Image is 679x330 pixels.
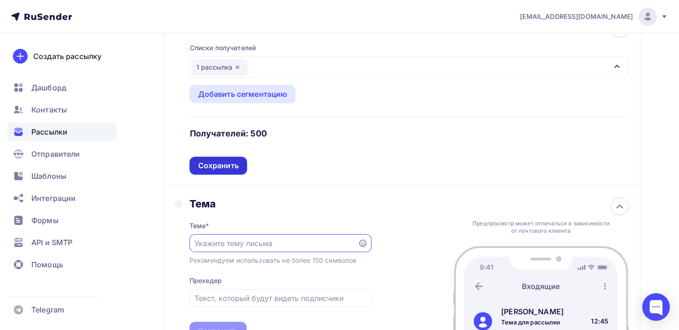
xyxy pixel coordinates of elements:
[31,104,67,115] span: Контакты
[189,221,209,230] div: Тема
[7,145,117,163] a: Отправители
[198,88,287,100] div: Добавить сегментацию
[7,78,117,97] a: Дашборд
[189,43,256,53] div: Списки получателей
[31,126,67,137] span: Рассылки
[31,148,80,159] span: Отправители
[189,197,372,210] div: Тема
[31,215,59,226] span: Формы
[31,304,64,315] span: Telegram
[501,306,568,317] div: [PERSON_NAME]
[31,82,66,93] span: Дашборд
[31,193,76,204] span: Интеграции
[470,220,612,235] div: Предпросмотр может отличаться в зависимости от почтового клиента
[189,56,629,78] button: 1 рассылка
[189,256,356,265] div: Рекомендуем использовать не более 150 символов
[31,259,63,270] span: Помощь
[189,276,222,285] div: Прехедер
[520,7,668,26] a: [EMAIL_ADDRESS][DOMAIN_NAME]
[501,318,568,326] div: Тема для рассылки
[31,171,66,182] span: Шаблоны
[7,100,117,119] a: Контакты
[7,211,117,230] a: Формы
[520,12,633,21] span: [EMAIL_ADDRESS][DOMAIN_NAME]
[33,51,101,62] div: Создать рассылку
[7,123,117,141] a: Рассылки
[31,237,72,248] span: API и SMTP
[192,59,248,76] div: 1 рассылка
[189,128,266,139] h4: Получателей: 500
[195,293,366,304] input: Текст, который будут видеть подписчики
[591,317,608,326] div: 12:45
[7,167,117,185] a: Шаблоны
[198,160,238,171] div: Сохранить
[195,238,352,249] input: Укажите тему письма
